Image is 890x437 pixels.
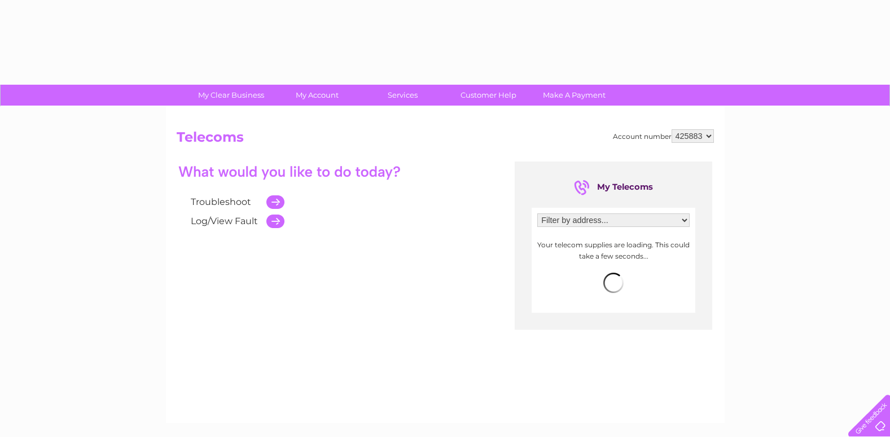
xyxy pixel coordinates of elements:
a: Troubleshoot [191,196,251,207]
a: Make A Payment [528,85,621,106]
div: My Telecoms [574,178,653,196]
a: My Account [270,85,363,106]
a: My Clear Business [185,85,278,106]
a: Log/View Fault [191,216,258,226]
p: Your telecom supplies are loading. This could take a few seconds... [537,239,690,261]
img: loading [603,273,624,293]
a: Customer Help [442,85,535,106]
div: Account number [613,129,714,143]
a: Services [356,85,449,106]
h2: Telecoms [177,129,714,151]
